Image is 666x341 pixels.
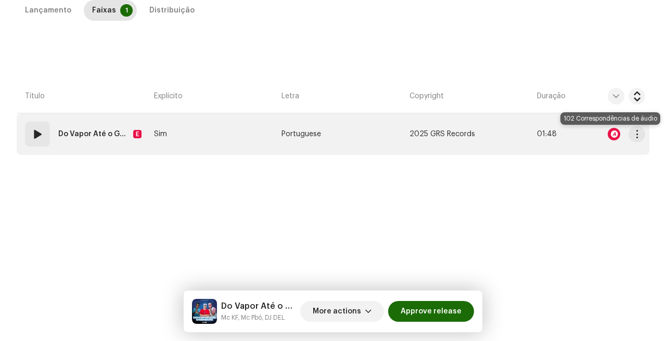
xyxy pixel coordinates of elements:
[537,91,566,101] span: Duração
[281,91,299,101] span: Letra
[401,301,462,322] span: Approve release
[154,91,183,101] span: Explícito
[313,301,361,322] span: More actions
[409,91,444,101] span: Copyright
[192,299,217,324] img: 9e994292-466f-4e74-a32c-7f352eb21ed6
[221,312,296,323] small: Do Vapor Até o Gerente
[281,130,321,138] span: Portuguese
[300,301,384,322] button: More actions
[537,130,557,138] span: 01:48
[154,130,167,138] span: Sim
[221,300,296,312] h5: Do Vapor Até o Gerente
[409,130,475,138] span: 2025 GRS Records
[388,301,474,322] button: Approve release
